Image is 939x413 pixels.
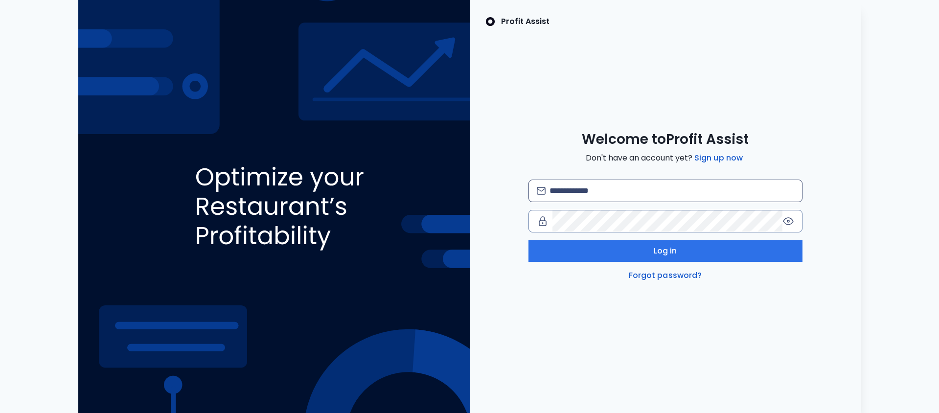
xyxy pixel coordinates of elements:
[586,152,745,164] span: Don't have an account yet?
[627,270,704,281] a: Forgot password?
[654,245,677,257] span: Log in
[528,240,802,262] button: Log in
[501,16,550,27] p: Profit Assist
[692,152,745,164] a: Sign up now
[582,131,749,148] span: Welcome to Profit Assist
[537,187,546,194] img: email
[485,16,495,27] img: SpotOn Logo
